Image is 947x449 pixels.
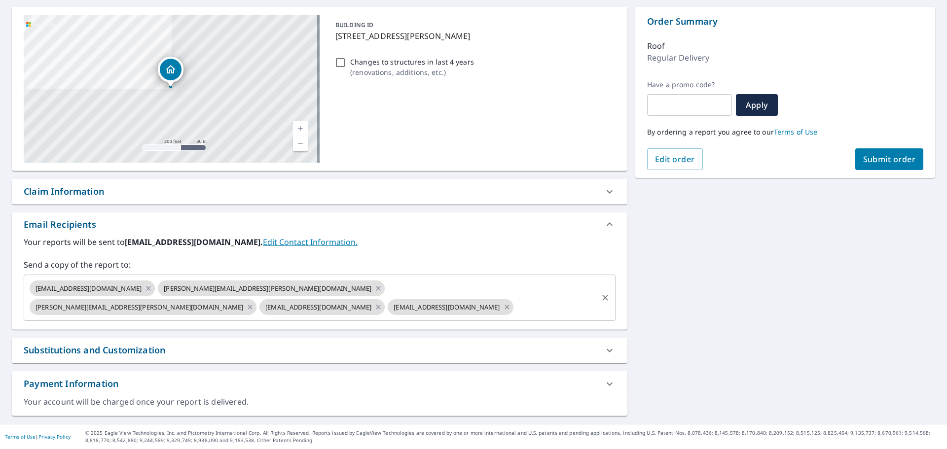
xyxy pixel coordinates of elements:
p: ( renovations, additions, etc. ) [350,67,474,77]
p: © 2025 Eagle View Technologies, Inc. and Pictometry International Corp. All Rights Reserved. Repo... [85,429,942,444]
p: [STREET_ADDRESS][PERSON_NAME] [335,30,612,42]
div: [PERSON_NAME][EMAIL_ADDRESS][PERSON_NAME][DOMAIN_NAME] [30,299,256,315]
a: EditContactInfo [263,237,358,247]
p: | [5,434,71,440]
div: Email Recipients [12,212,627,236]
a: Current Level 17, Zoom Out [293,136,308,151]
p: Regular Delivery [647,52,709,64]
span: Submit order [863,154,916,165]
b: [EMAIL_ADDRESS][DOMAIN_NAME]. [125,237,263,247]
a: Terms of Use [5,433,36,440]
span: Apply [744,100,770,110]
div: Payment Information [12,371,627,396]
button: Submit order [855,148,924,170]
div: Substitutions and Customization [24,344,165,357]
div: [EMAIL_ADDRESS][DOMAIN_NAME] [30,280,155,296]
a: Terms of Use [774,127,818,137]
div: Payment Information [24,377,118,390]
label: Your reports will be sent to [24,236,616,248]
p: Roof [647,40,665,52]
div: [EMAIL_ADDRESS][DOMAIN_NAME] [388,299,513,315]
p: BUILDING ID [335,21,373,29]
span: Edit order [655,154,695,165]
p: By ordering a report you agree to our [647,128,923,137]
div: [PERSON_NAME][EMAIL_ADDRESS][PERSON_NAME][DOMAIN_NAME] [158,280,385,296]
div: Claim Information [12,179,627,204]
p: Order Summary [647,15,923,28]
button: Clear [598,291,612,305]
a: Privacy Policy [38,433,71,440]
div: Dropped pin, building 1, Residential property, 3750 Beaver Lake Rd Fulton, MS 38843 [158,57,183,87]
a: Current Level 17, Zoom In [293,121,308,136]
div: Substitutions and Customization [12,338,627,363]
span: [EMAIL_ADDRESS][DOMAIN_NAME] [388,303,506,312]
p: Changes to structures in last 4 years [350,57,474,67]
span: [EMAIL_ADDRESS][DOMAIN_NAME] [30,284,147,293]
div: Your account will be charged once your report is delivered. [24,396,616,408]
label: Have a promo code? [647,80,732,89]
span: [PERSON_NAME][EMAIL_ADDRESS][PERSON_NAME][DOMAIN_NAME] [158,284,377,293]
span: [PERSON_NAME][EMAIL_ADDRESS][PERSON_NAME][DOMAIN_NAME] [30,303,249,312]
label: Send a copy of the report to: [24,259,616,271]
div: Email Recipients [24,218,96,231]
button: Edit order [647,148,703,170]
button: Apply [736,94,778,116]
div: Claim Information [24,185,104,198]
div: [EMAIL_ADDRESS][DOMAIN_NAME] [259,299,385,315]
span: [EMAIL_ADDRESS][DOMAIN_NAME] [259,303,377,312]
